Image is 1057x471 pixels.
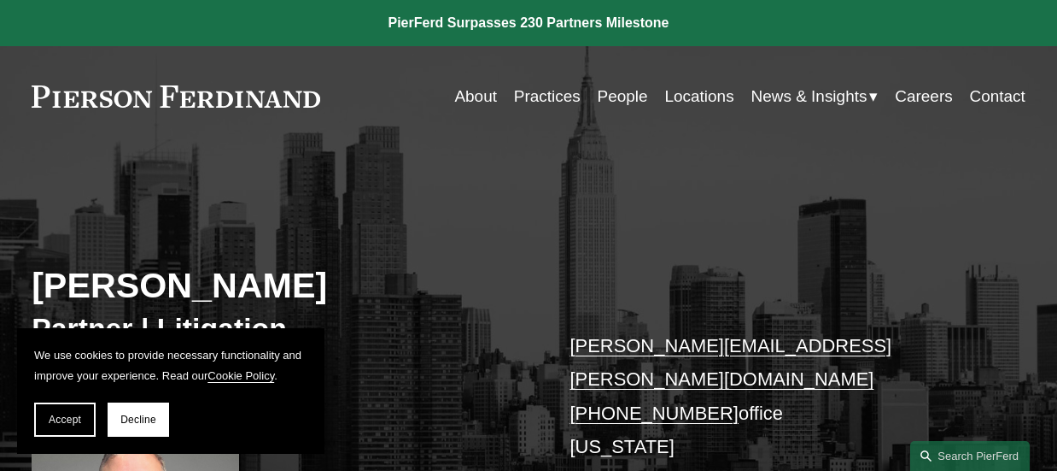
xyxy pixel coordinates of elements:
a: Contact [970,80,1025,113]
span: News & Insights [750,82,867,111]
p: We use cookies to provide necessary functionality and improve your experience. Read our . [34,345,307,386]
span: Accept [49,414,81,426]
a: Search this site [910,441,1030,471]
a: Cookie Policy [207,369,274,382]
a: folder dropdown [750,80,878,113]
a: About [454,80,497,113]
a: Practices [514,80,581,113]
button: Decline [108,403,169,437]
a: [PERSON_NAME][EMAIL_ADDRESS][PERSON_NAME][DOMAIN_NAME] [569,335,891,391]
h3: Partner | Litigation [32,311,528,347]
button: Accept [34,403,96,437]
span: Decline [120,414,156,426]
h2: [PERSON_NAME] [32,265,528,308]
a: Careers [895,80,952,113]
a: Locations [664,80,733,113]
a: People [598,80,648,113]
section: Cookie banner [17,328,324,454]
a: [PHONE_NUMBER] [569,403,738,424]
